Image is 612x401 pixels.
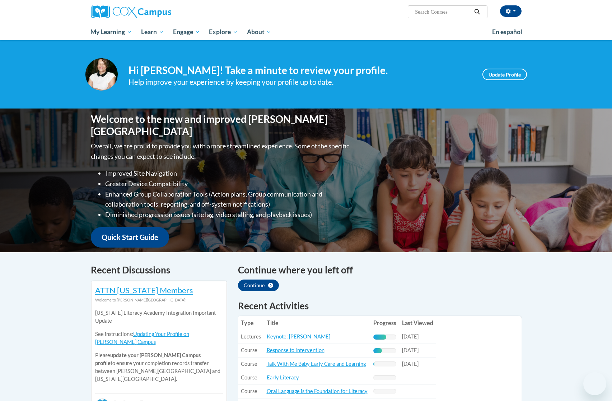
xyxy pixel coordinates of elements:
li: Improved Site Navigation [105,168,351,179]
a: En español [487,24,527,40]
p: See instructions: [95,330,223,346]
span: Course [241,361,257,367]
span: Learn [141,28,164,36]
th: Progress [370,316,399,330]
div: Progress, % [373,348,382,353]
a: Oral Language is the Foundation for Literacy [267,388,368,394]
li: Enhanced Group Collaboration Tools (Action plans, Group communication and collaboration tools, re... [105,189,351,210]
h1: Welcome to the new and improved [PERSON_NAME][GEOGRAPHIC_DATA] [91,113,351,137]
p: [US_STATE] Literacy Academy Integration Important Update [95,309,223,325]
a: Early Literacy [267,374,299,381]
th: Type [238,316,264,330]
th: Title [264,316,370,330]
a: Keynote: [PERSON_NAME] [267,333,330,340]
div: Help improve your experience by keeping your profile up to date. [129,76,472,88]
a: Updating Your Profile on [PERSON_NAME] Campus [95,331,189,345]
b: update your [PERSON_NAME] Campus profile [95,352,201,366]
a: ATTN [US_STATE] Members [95,285,193,295]
a: Talk With Me Baby Early Care and Learning [267,361,366,367]
span: [DATE] [402,361,419,367]
div: Progress, % [373,335,386,340]
button: Search [472,8,482,16]
a: My Learning [86,24,137,40]
h4: Hi [PERSON_NAME]! Take a minute to review your profile. [129,64,472,77]
input: Search Courses [414,8,472,16]
div: Welcome to [PERSON_NAME][GEOGRAPHIC_DATA]! [95,296,223,304]
span: [DATE] [402,333,419,340]
h4: Continue where you left off [238,263,522,277]
span: My Learning [90,28,132,36]
span: [DATE] [402,347,419,353]
span: Engage [173,28,200,36]
a: Engage [168,24,205,40]
a: Update Profile [482,69,527,80]
a: Explore [204,24,242,40]
a: Response to Intervention [267,347,324,353]
a: Cox Campus [91,5,227,18]
th: Last Viewed [399,316,436,330]
h4: Recent Discussions [91,263,227,277]
span: Explore [209,28,238,36]
span: About [247,28,271,36]
img: Profile Image [85,58,118,91]
a: Learn [136,24,168,40]
iframe: Button to launch messaging window [583,372,606,395]
div: Please to ensure your completion records transfer between [PERSON_NAME][GEOGRAPHIC_DATA] and [US_... [95,304,223,388]
div: Main menu [80,24,532,40]
li: Greater Device Compatibility [105,179,351,189]
span: Course [241,374,257,381]
a: Quick Start Guide [91,227,169,248]
img: Cox Campus [91,5,171,18]
button: Continue [238,280,279,291]
h1: Recent Activities [238,299,522,312]
a: About [242,24,276,40]
div: Progress, % [373,361,374,367]
span: Course [241,388,257,394]
button: Account Settings [500,5,522,17]
span: Course [241,347,257,353]
span: Lectures [241,333,261,340]
p: Overall, we are proud to provide you with a more streamlined experience. Some of the specific cha... [91,141,351,162]
li: Diminished progression issues (site lag, video stalling, and playback issues) [105,209,351,220]
span: En español [492,28,522,36]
